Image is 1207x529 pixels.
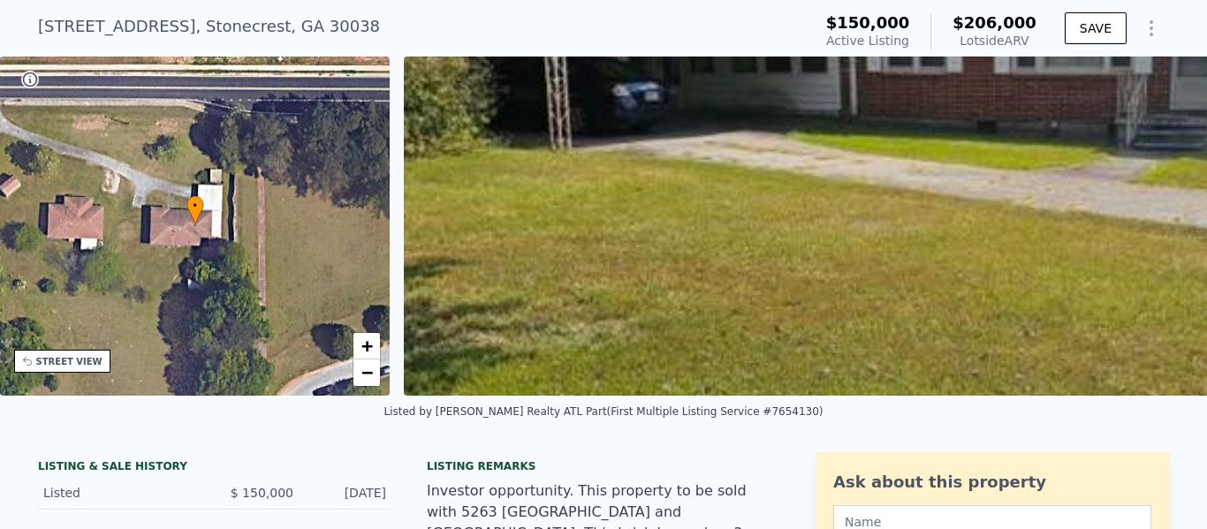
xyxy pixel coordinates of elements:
span: $150,000 [826,13,910,32]
div: [DATE] [307,484,386,502]
div: Ask about this property [833,470,1151,495]
div: STREET VIEW [36,355,102,368]
button: SAVE [1065,12,1127,44]
div: LISTING & SALE HISTORY [38,459,391,477]
div: Lotside ARV [953,32,1036,49]
span: • [186,198,204,214]
div: • [186,195,204,226]
a: Zoom in [353,333,380,359]
span: + [361,335,373,357]
div: Listed [43,484,201,502]
a: Zoom out [353,359,380,386]
button: Show Options [1134,11,1169,46]
span: − [361,361,373,383]
div: Listing remarks [427,459,780,473]
span: $ 150,000 [231,486,293,500]
div: Listed by [PERSON_NAME] Realty ATL Part (First Multiple Listing Service #7654130) [383,405,823,418]
span: Active Listing [826,34,909,48]
span: $206,000 [953,13,1036,32]
div: [STREET_ADDRESS] , Stonecrest , GA 30038 [38,14,380,39]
